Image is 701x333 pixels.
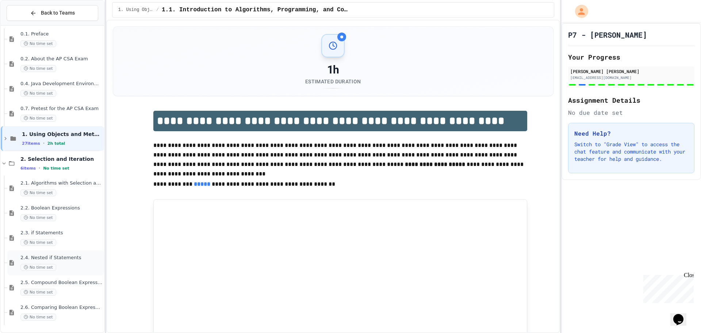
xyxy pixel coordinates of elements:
[20,230,103,236] span: 2.3. if Statements
[3,3,50,46] div: Chat with us now!Close
[570,68,692,75] div: [PERSON_NAME] [PERSON_NAME]
[43,166,69,171] span: No time set
[20,40,56,47] span: No time set
[20,304,103,311] span: 2.6. Comparing Boolean Expressions ([PERSON_NAME] Laws)
[20,81,103,87] span: 0.4. Java Development Environments
[567,3,590,20] div: My Account
[41,9,75,17] span: Back to Teams
[118,7,153,13] span: 1. Using Objects and Methods
[574,129,688,138] h3: Need Help?
[20,239,56,246] span: No time set
[640,272,694,303] iframe: chat widget
[670,304,694,326] iframe: chat widget
[39,165,40,171] span: •
[20,90,56,97] span: No time set
[568,30,647,40] h1: P7 - [PERSON_NAME]
[568,52,694,62] h2: Your Progress
[574,141,688,163] p: Switch to "Grade View" to access the chat feature and communicate with your teacher for help and ...
[22,141,40,146] span: 27 items
[162,5,349,14] span: 1.1. Introduction to Algorithms, Programming, and Compilers
[20,264,56,271] span: No time set
[20,166,36,171] span: 6 items
[20,31,103,37] span: 0.1. Preface
[20,205,103,211] span: 2.2. Boolean Expressions
[20,156,103,162] span: 2. Selection and Iteration
[20,314,56,321] span: No time set
[20,214,56,221] span: No time set
[20,115,56,122] span: No time set
[568,108,694,117] div: No due date set
[20,56,103,62] span: 0.2. About the AP CSA Exam
[43,140,45,146] span: •
[20,106,103,112] span: 0.7. Pretest for the AP CSA Exam
[22,131,103,137] span: 1. Using Objects and Methods
[20,189,56,196] span: No time set
[20,280,103,286] span: 2.5. Compound Boolean Expressions
[305,63,361,76] div: 1h
[20,65,56,72] span: No time set
[305,78,361,85] div: Estimated Duration
[570,75,692,80] div: [EMAIL_ADDRESS][DOMAIN_NAME]
[7,5,98,21] button: Back to Teams
[20,289,56,296] span: No time set
[568,95,694,105] h2: Assignment Details
[47,141,65,146] span: 2h total
[20,255,103,261] span: 2.4. Nested if Statements
[156,7,159,13] span: /
[20,180,103,186] span: 2.1. Algorithms with Selection and Repetition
